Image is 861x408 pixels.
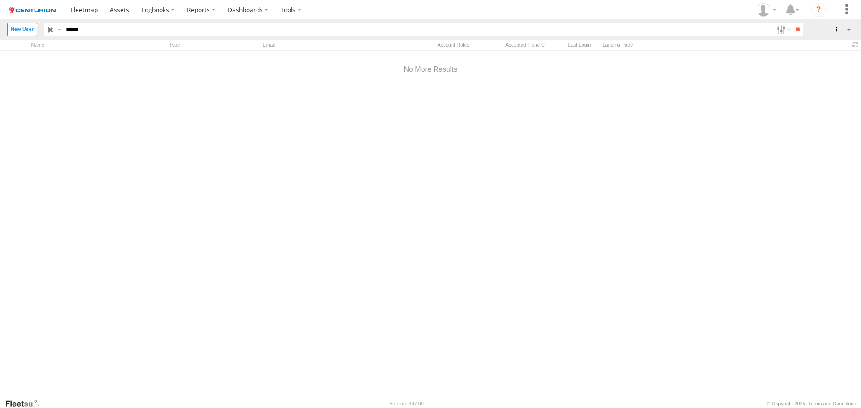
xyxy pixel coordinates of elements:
div: Version: 307.00 [390,401,424,406]
div: Name [29,41,163,49]
div: Type [167,41,257,49]
img: logo.svg [9,7,56,13]
div: Last Login [562,41,596,49]
i: ? [811,3,826,17]
div: © Copyright 2025 - [767,401,856,406]
span: Refresh [850,41,861,49]
div: Has user accepted Terms and Conditions [491,41,559,49]
div: Account Holder [421,41,488,49]
div: Landing Page [600,41,847,49]
a: Visit our Website [5,399,46,408]
a: Terms and Conditions [809,401,856,406]
div: Email [260,41,417,49]
label: Create New User [7,23,37,36]
div: John Maglantay [753,3,779,17]
label: Search Filter Options [773,23,792,36]
label: Search Query [56,23,63,36]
